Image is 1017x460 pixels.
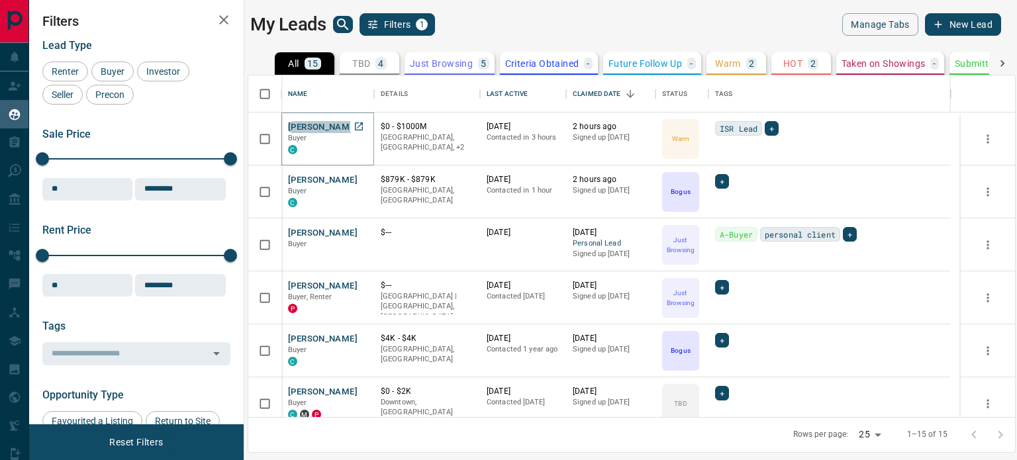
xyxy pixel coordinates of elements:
p: [DATE] [487,386,559,397]
p: Rows per page: [793,429,849,440]
span: Opportunity Type [42,389,124,401]
button: [PERSON_NAME] [288,174,358,187]
div: mrloft.ca [300,410,309,419]
p: Signed up [DATE] [573,249,649,259]
span: Buyer [288,398,307,407]
span: personal client [765,228,836,241]
p: Just Browsing [663,288,698,308]
button: [PERSON_NAME] [288,121,358,134]
span: Personal Lead [573,238,649,250]
p: [DATE] [487,227,559,238]
p: 2 [810,59,816,68]
div: property.ca [312,410,321,419]
p: $--- [381,227,473,238]
span: + [720,281,724,294]
span: Buyer [288,345,307,354]
div: Buyer [91,62,134,81]
span: + [720,175,724,188]
div: condos.ca [288,357,297,366]
div: Favourited a Listing [42,411,142,431]
p: Just Browsing [663,235,698,255]
div: + [843,227,857,242]
p: 15 [307,59,318,68]
span: + [720,334,724,347]
span: Return to Site [150,416,215,426]
div: Seller [42,85,83,105]
span: + [847,228,852,241]
p: Contacted [DATE] [487,397,559,408]
p: Future Follow Up [608,59,682,68]
p: Taken on Showings [842,59,926,68]
span: Seller [47,89,78,100]
span: Rent Price [42,224,91,236]
div: 25 [853,425,885,444]
div: Status [655,75,708,113]
p: Criteria Obtained [505,59,579,68]
span: Buyer [288,240,307,248]
p: [DATE] [573,280,649,291]
p: Just Browsing [410,59,473,68]
p: 5 [481,59,486,68]
button: more [978,341,998,361]
p: Signed up [DATE] [573,344,649,355]
span: Buyer [288,134,307,142]
p: [GEOGRAPHIC_DATA] | [GEOGRAPHIC_DATA], [GEOGRAPHIC_DATA] [381,291,473,322]
p: 2 hours ago [573,174,649,185]
p: [DATE] [487,333,559,344]
p: TBD [352,59,370,68]
span: + [769,122,774,135]
div: Tags [708,75,951,113]
p: 4 [378,59,383,68]
p: $879K - $879K [381,174,473,185]
span: Precon [91,89,129,100]
p: HOT [783,59,802,68]
span: A-Buyer [720,228,753,241]
p: $4K - $4K [381,333,473,344]
p: [DATE] [573,227,649,238]
p: [GEOGRAPHIC_DATA], [GEOGRAPHIC_DATA] [381,344,473,365]
button: [PERSON_NAME] [288,227,358,240]
span: Lead Type [42,39,92,52]
a: Open in New Tab [350,118,367,135]
p: TBD [674,398,687,408]
p: 2 hours ago [573,121,649,132]
button: Sort [621,85,640,103]
button: Manage Tabs [842,13,918,36]
div: Details [374,75,480,113]
span: Investor [142,66,185,77]
div: Renter [42,62,88,81]
button: more [978,182,998,202]
span: ISR Lead [720,122,757,135]
span: + [720,387,724,400]
button: [PERSON_NAME] [288,280,358,293]
p: Signed up [DATE] [573,132,649,143]
p: Bogus [671,187,690,197]
div: Return to Site [146,411,220,431]
button: Reset Filters [101,431,171,453]
div: condos.ca [288,145,297,154]
span: 1 [417,20,426,29]
div: + [715,386,729,400]
div: Status [662,75,687,113]
span: Buyer [96,66,129,77]
span: Buyer [288,187,307,195]
div: Last Active [480,75,566,113]
span: Sale Price [42,128,91,140]
div: Claimed Date [573,75,621,113]
div: condos.ca [288,198,297,207]
p: [DATE] [487,174,559,185]
span: Renter [47,66,83,77]
div: Tags [715,75,733,113]
div: Claimed Date [566,75,655,113]
div: condos.ca [288,410,297,419]
div: + [715,280,729,295]
p: [DATE] [573,333,649,344]
button: [PERSON_NAME] [288,333,358,345]
span: Buyer, Renter [288,293,332,301]
p: [DATE] [487,121,559,132]
p: Contacted [DATE] [487,291,559,302]
span: Favourited a Listing [47,416,138,426]
button: Open [207,344,226,363]
div: Name [281,75,374,113]
p: Contacted in 3 hours [487,132,559,143]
